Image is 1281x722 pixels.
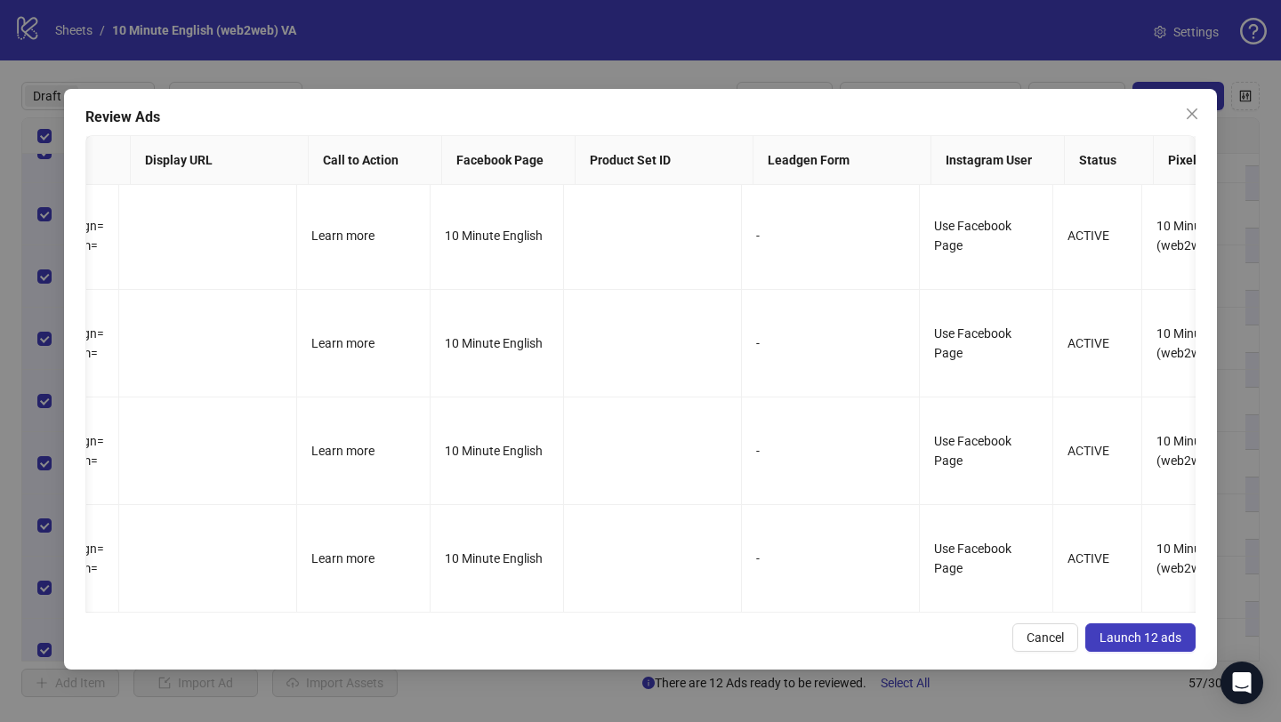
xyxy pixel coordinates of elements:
div: 10 Minute English [445,549,549,568]
div: Use Facebook Page [934,324,1038,363]
th: Status [1065,136,1154,185]
th: Leadgen Form [753,136,931,185]
span: Learn more [311,229,375,243]
div: 10 Minute English [445,333,549,353]
button: Cancel [1012,623,1078,652]
button: Close [1178,100,1206,128]
div: Use Facebook Page [934,539,1038,578]
div: - [756,441,905,461]
th: Call to Action [309,136,442,185]
th: Instagram User [931,136,1065,185]
span: Learn more [311,551,375,566]
span: Cancel [1027,630,1064,645]
div: 10 Minute English [445,226,549,245]
div: Use Facebook Page [934,216,1038,255]
span: ACTIVE [1067,229,1109,243]
th: Display URL [131,136,309,185]
div: 10 Minute English [445,441,549,461]
span: ACTIVE [1067,336,1109,350]
span: Learn more [311,444,375,458]
span: ACTIVE [1067,444,1109,458]
div: - [756,226,905,245]
th: Facebook Page [442,136,576,185]
div: - [756,549,905,568]
span: close [1185,107,1199,121]
div: - [756,333,905,353]
div: Open Intercom Messenger [1221,662,1263,704]
button: Launch 12 ads [1085,623,1196,652]
th: Product Set ID [576,136,753,185]
span: ACTIVE [1067,551,1109,566]
span: Learn more [311,336,375,350]
div: Use Facebook Page [934,431,1038,470]
div: Review Ads [85,107,1196,128]
span: Launch 12 ads [1100,630,1181,645]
